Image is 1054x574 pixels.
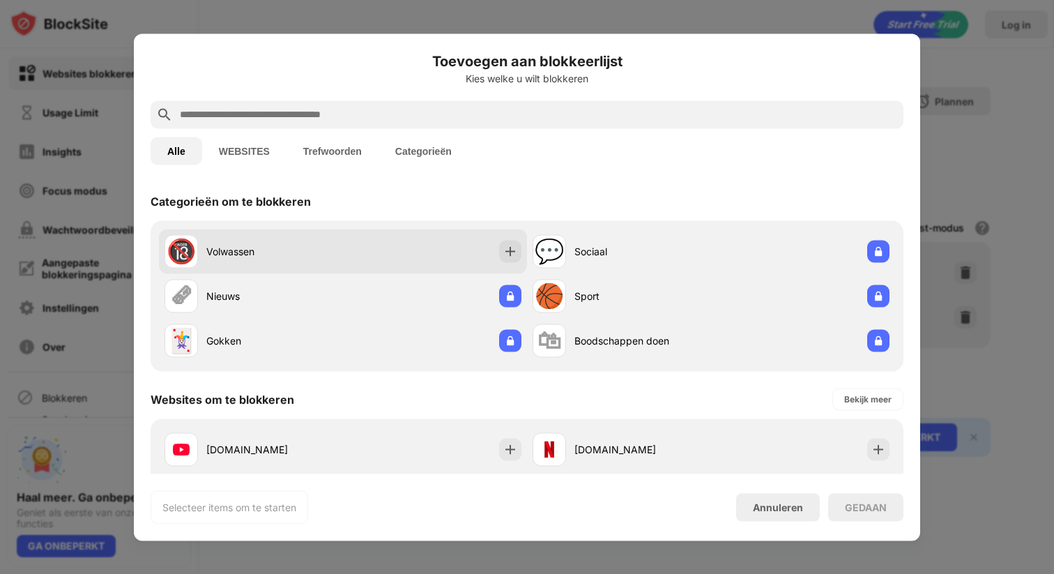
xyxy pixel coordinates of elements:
div: GEDAAN [845,501,887,513]
div: Gokken [206,333,343,348]
h6: Toevoegen aan blokkeerlijst [151,50,903,71]
img: favicons [541,441,558,458]
button: Alle [151,137,202,165]
div: Categorieën om te blokkeren [151,194,311,208]
div: Bekijk meer [844,392,892,406]
div: 🗞 [169,282,193,310]
div: Sport [574,289,711,303]
div: 🏀 [535,282,564,310]
button: Categorieën [379,137,468,165]
div: Websites om te blokkeren [151,392,294,406]
div: Volwassen [206,244,343,259]
div: 🛍 [537,326,561,355]
div: Nieuws [206,289,343,303]
button: WEBSITES [202,137,287,165]
div: Annuleren [753,501,803,513]
div: [DOMAIN_NAME] [574,442,711,457]
img: search.svg [156,106,173,123]
button: Trefwoorden [287,137,379,165]
div: 💬 [535,237,564,266]
img: favicons [173,441,190,458]
div: Kies welke u wilt blokkeren [151,73,903,84]
div: Boodschappen doen [574,333,711,348]
div: [DOMAIN_NAME] [206,442,343,457]
div: 🔞 [167,237,196,266]
div: Sociaal [574,244,711,259]
div: Selecteer items om te starten [162,500,296,514]
div: 🃏 [167,326,196,355]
